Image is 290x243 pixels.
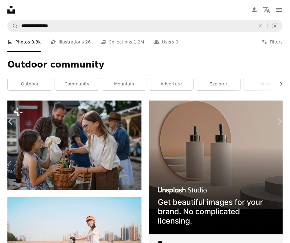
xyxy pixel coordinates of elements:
a: A little girl buying organic vegetables outdoors at community farmers market. [7,142,141,148]
button: Search Unsplash [8,20,18,32]
a: Next [268,92,290,151]
button: Clear [254,20,267,32]
a: mountain [102,78,146,90]
span: 1.2M [133,39,144,45]
button: Visual search [268,20,282,32]
span: 26 [85,39,91,45]
a: Illustrations 26 [51,32,91,52]
span: 0 [175,39,178,45]
form: Find visuals sitewide [7,20,283,32]
a: Collections 1.2M [100,32,144,52]
button: scroll list to the right [276,78,283,90]
a: sony [243,78,288,90]
button: Menu [273,4,285,16]
img: file-1715714113747-b8b0561c490eimage [149,101,283,235]
a: community [55,78,99,90]
a: adverture [149,78,193,90]
a: Home — Unsplash [7,6,15,14]
img: A little girl buying organic vegetables outdoors at community farmers market. [7,101,141,190]
a: outdoor [8,78,52,90]
h1: Outdoor community [7,59,283,70]
button: Filters [262,32,283,52]
a: Users 0 [154,32,178,52]
a: Log in / Sign up [248,4,260,16]
a: explorer [196,78,240,90]
button: Language [260,4,273,16]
